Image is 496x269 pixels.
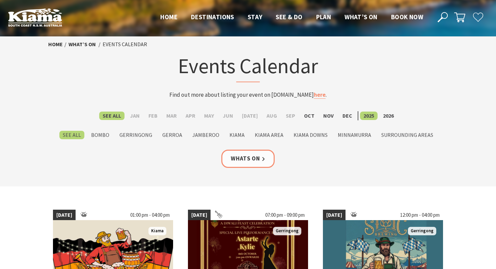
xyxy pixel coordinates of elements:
[160,13,177,21] span: Home
[8,8,62,27] img: Kiama Logo
[290,131,331,139] label: Kiama Downs
[182,112,199,120] label: Apr
[48,41,63,48] a: Home
[391,13,423,21] span: Book now
[314,91,326,99] a: here
[127,112,143,120] label: Jan
[408,227,436,235] span: Gerringong
[263,112,280,120] label: Aug
[323,210,346,220] span: [DATE]
[316,13,331,21] span: Plan
[301,112,318,120] label: Oct
[163,112,180,120] label: Mar
[276,13,302,21] span: See & Do
[59,131,84,139] label: See All
[345,13,378,21] span: What’s On
[397,210,443,220] span: 12:00 pm - 04:00 pm
[116,90,380,99] p: Find out more about listing your event on [DOMAIN_NAME] .
[99,112,125,120] label: See All
[53,210,76,220] span: [DATE]
[334,131,375,139] label: Minnamurra
[154,12,430,23] nav: Main Menu
[159,131,186,139] label: Gerroa
[226,131,248,139] label: Kiama
[239,112,261,120] label: [DATE]
[221,150,275,168] a: Whats On
[116,52,380,82] h1: Events Calendar
[282,112,299,120] label: Sep
[273,227,301,235] span: Gerringong
[320,112,337,120] label: Nov
[88,131,113,139] label: Bombo
[378,131,437,139] label: Surrounding Areas
[248,13,263,21] span: Stay
[360,112,378,120] label: 2025
[148,227,166,235] span: Kiama
[201,112,217,120] label: May
[103,40,147,49] li: Events Calendar
[251,131,287,139] label: Kiama Area
[339,112,356,120] label: Dec
[262,210,308,220] span: 07:00 pm - 09:00 pm
[189,131,223,139] label: Jamberoo
[188,210,211,220] span: [DATE]
[219,112,237,120] label: Jun
[116,131,156,139] label: Gerringong
[127,210,173,220] span: 01:00 pm - 04:00 pm
[380,112,397,120] label: 2026
[145,112,161,120] label: Feb
[68,41,96,48] a: What’s On
[191,13,234,21] span: Destinations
